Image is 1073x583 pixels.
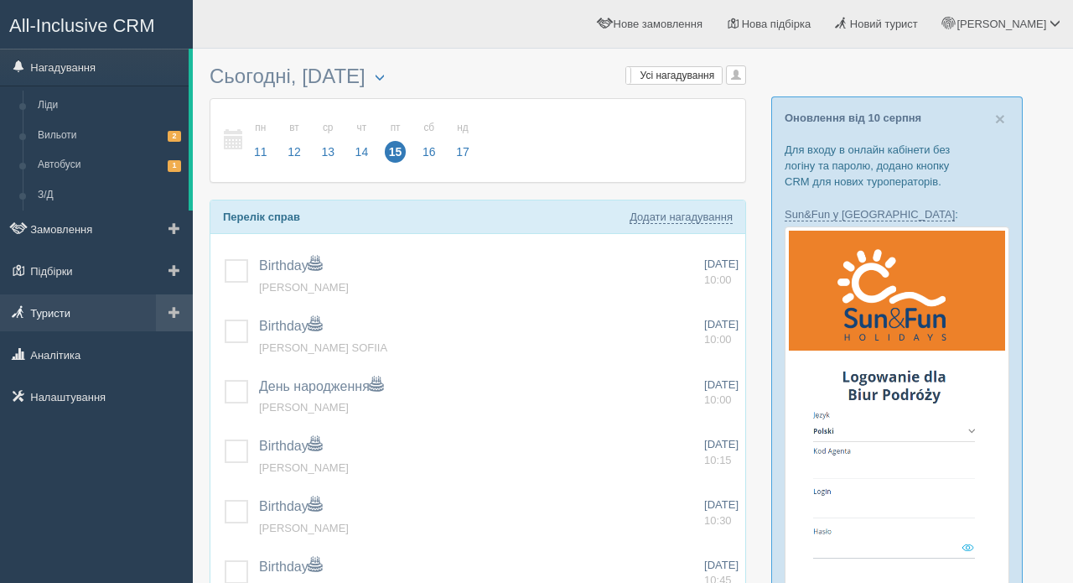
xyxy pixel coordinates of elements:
[278,112,310,169] a: вт 12
[317,141,339,163] span: 13
[312,112,344,169] a: ср 13
[785,112,921,124] a: Оновлення від 10 серпня
[704,378,739,391] span: [DATE]
[452,121,474,135] small: нд
[630,211,733,224] a: Додати нагадування
[210,65,746,90] h3: Сьогодні, [DATE]
[640,70,715,81] span: Усі нагадування
[704,454,732,466] span: 10:15
[259,379,383,393] a: День народження
[259,281,349,294] a: [PERSON_NAME]
[351,141,373,163] span: 14
[351,121,373,135] small: чт
[704,258,739,270] span: [DATE]
[995,110,1005,128] button: Close
[259,439,322,453] a: Birthday
[418,141,440,163] span: 16
[413,112,445,169] a: сб 16
[259,461,349,474] a: [PERSON_NAME]
[250,121,272,135] small: пн
[259,341,387,354] a: [PERSON_NAME] SOFIIA
[168,160,181,171] span: 1
[259,499,322,513] a: Birthday
[742,18,811,30] span: Нова підбірка
[704,257,739,288] a: [DATE] 10:00
[30,121,189,151] a: Вильоти2
[704,317,739,348] a: [DATE] 10:00
[850,18,918,30] span: Новий турист
[785,208,955,221] a: Sun&Fun у [GEOGRAPHIC_DATA]
[245,112,277,169] a: пн 11
[704,438,739,450] span: [DATE]
[704,498,739,511] span: [DATE]
[704,497,739,528] a: [DATE] 10:30
[704,559,739,571] span: [DATE]
[385,141,407,163] span: 15
[250,141,272,163] span: 11
[223,211,300,223] b: Перелік справ
[30,180,189,211] a: З/Д
[30,91,189,121] a: Ліди
[30,150,189,180] a: Автобуси1
[452,141,474,163] span: 17
[704,273,732,286] span: 10:00
[418,121,440,135] small: сб
[704,333,732,346] span: 10:00
[317,121,339,135] small: ср
[614,18,702,30] span: Нове замовлення
[259,522,349,534] a: [PERSON_NAME]
[259,401,349,414] a: [PERSON_NAME]
[283,141,305,163] span: 12
[956,18,1046,30] span: [PERSON_NAME]
[9,15,155,36] span: All-Inclusive CRM
[259,319,322,333] a: Birthday
[704,393,732,406] span: 10:00
[447,112,474,169] a: нд 17
[704,318,739,331] span: [DATE]
[168,131,181,142] span: 2
[283,121,305,135] small: вт
[385,121,407,135] small: пт
[704,514,732,527] span: 10:30
[259,560,322,574] a: Birthday
[380,112,412,169] a: пт 15
[1,1,192,47] a: All-Inclusive CRM
[785,142,1009,190] p: Для входу в онлайн кабінети без логіну та паролю, додано кнопку CRM для нових туроператорів.
[704,377,739,409] a: [DATE] 10:00
[346,112,378,169] a: чт 14
[704,437,739,468] a: [DATE] 10:15
[785,206,1009,222] p: :
[995,109,1005,128] span: ×
[259,258,322,273] a: Birthday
